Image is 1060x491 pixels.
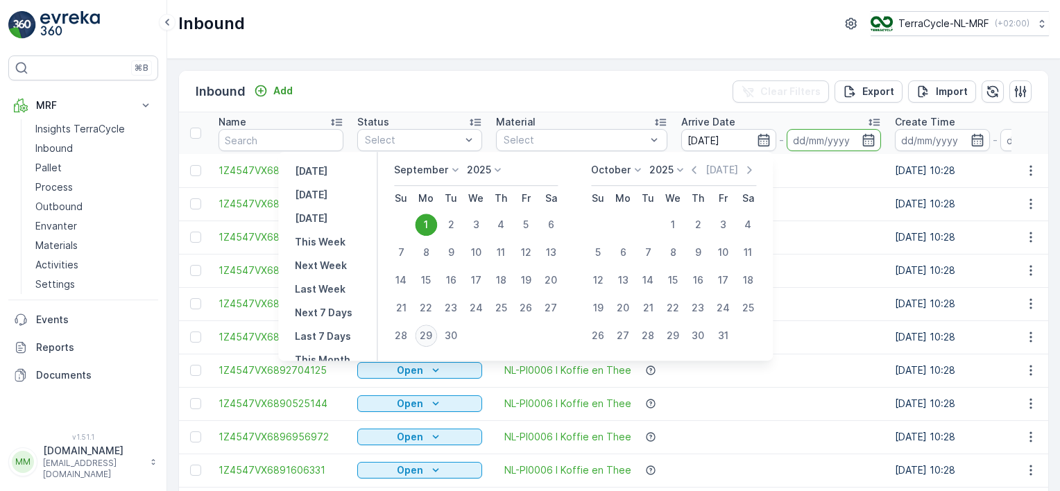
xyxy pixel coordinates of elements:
[895,129,990,151] input: dd/mm/yyyy
[440,325,462,347] div: 30
[463,186,488,211] th: Wednesday
[190,331,201,343] div: Toggle Row Selected
[687,214,709,236] div: 2
[637,241,659,264] div: 7
[712,241,734,264] div: 10
[737,214,759,236] div: 4
[540,297,562,319] div: 27
[488,186,513,211] th: Thursday
[504,463,631,477] span: NL-PI0006 I Koffie en Thee
[43,444,143,458] p: [DOMAIN_NAME]
[681,129,776,151] input: dd/mm/yyyy
[357,395,482,412] button: Open
[513,186,538,211] th: Friday
[737,241,759,264] div: 11
[30,236,158,255] a: Materials
[504,397,631,411] span: NL-PI0006 I Koffie en Thee
[440,214,462,236] div: 2
[587,297,609,319] div: 19
[440,241,462,264] div: 9
[8,433,158,441] span: v 1.51.1
[219,330,343,344] a: 1Z4547VX6893605507
[496,115,536,129] p: Material
[390,297,412,319] div: 21
[273,84,293,98] p: Add
[295,164,327,178] p: [DATE]
[219,197,343,211] a: 1Z4547VX6895228582
[504,133,646,147] p: Select
[30,255,158,275] a: Activities
[862,85,894,98] p: Export
[295,188,327,202] p: [DATE]
[591,163,631,177] p: October
[540,214,562,236] div: 6
[538,186,563,211] th: Saturday
[637,269,659,291] div: 14
[295,329,351,343] p: Last 7 Days
[515,241,537,264] div: 12
[737,297,759,319] div: 25
[43,458,143,480] p: [EMAIL_ADDRESS][DOMAIN_NAME]
[515,297,537,319] div: 26
[35,161,62,175] p: Pallet
[490,214,512,236] div: 4
[289,304,358,321] button: Next 7 Days
[219,164,343,178] a: 1Z4547VX6892096551
[587,269,609,291] div: 12
[135,62,148,74] p: ⌘B
[36,98,130,112] p: MRF
[289,187,333,203] button: Today
[219,115,246,129] p: Name
[612,269,634,291] div: 13
[397,430,423,444] p: Open
[871,11,1049,36] button: TerraCycle-NL-MRF(+02:00)
[219,264,343,277] a: 1Z4547VX6895190756
[397,463,423,477] p: Open
[190,165,201,176] div: Toggle Row Selected
[687,297,709,319] div: 23
[687,269,709,291] div: 16
[660,186,685,211] th: Wednesday
[490,269,512,291] div: 18
[289,352,356,368] button: This Month
[219,363,343,377] span: 1Z4547VX6892704125
[662,269,684,291] div: 15
[190,232,201,243] div: Toggle Row Selected
[289,328,357,345] button: Last 7 Days
[415,269,437,291] div: 15
[612,325,634,347] div: 27
[30,275,158,294] a: Settings
[397,363,423,377] p: Open
[712,214,734,236] div: 3
[390,325,412,347] div: 28
[295,353,350,367] p: This Month
[219,230,343,244] span: 1Z4547VX6899559191
[779,132,784,148] p: -
[35,277,75,291] p: Settings
[415,214,437,236] div: 1
[289,257,352,274] button: Next Week
[35,258,78,272] p: Activities
[735,186,760,211] th: Saturday
[219,297,343,311] a: 1Z4547VX6897644360
[662,297,684,319] div: 22
[413,186,438,211] th: Monday
[415,297,437,319] div: 22
[35,219,77,233] p: Envanter
[35,200,83,214] p: Outbound
[637,297,659,319] div: 21
[8,444,158,480] button: MM[DOMAIN_NAME][EMAIL_ADDRESS][DOMAIN_NAME]
[390,241,412,264] div: 7
[390,269,412,291] div: 14
[587,241,609,264] div: 5
[612,241,634,264] div: 6
[662,214,684,236] div: 1
[635,186,660,211] th: Tuesday
[540,241,562,264] div: 13
[8,361,158,389] a: Documents
[8,92,158,119] button: MRF
[610,186,635,211] th: Monday
[30,178,158,197] a: Process
[190,298,201,309] div: Toggle Row Selected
